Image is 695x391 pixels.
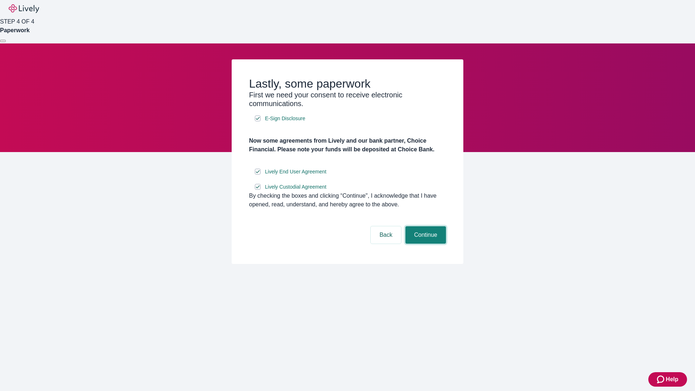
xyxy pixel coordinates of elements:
div: By checking the boxes and clicking “Continue", I acknowledge that I have opened, read, understand... [249,192,446,209]
span: Lively Custodial Agreement [265,183,327,191]
span: Lively End User Agreement [265,168,327,176]
img: Lively [9,4,39,13]
button: Back [371,226,401,244]
span: E-Sign Disclosure [265,115,305,122]
span: Help [666,375,678,384]
a: e-sign disclosure document [264,182,328,192]
svg: Zendesk support icon [657,375,666,384]
a: e-sign disclosure document [264,167,328,176]
h3: First we need your consent to receive electronic communications. [249,91,446,108]
h2: Lastly, some paperwork [249,77,446,91]
a: e-sign disclosure document [264,114,307,123]
h4: Now some agreements from Lively and our bank partner, Choice Financial. Please note your funds wi... [249,136,446,154]
button: Zendesk support iconHelp [648,372,687,387]
button: Continue [405,226,446,244]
